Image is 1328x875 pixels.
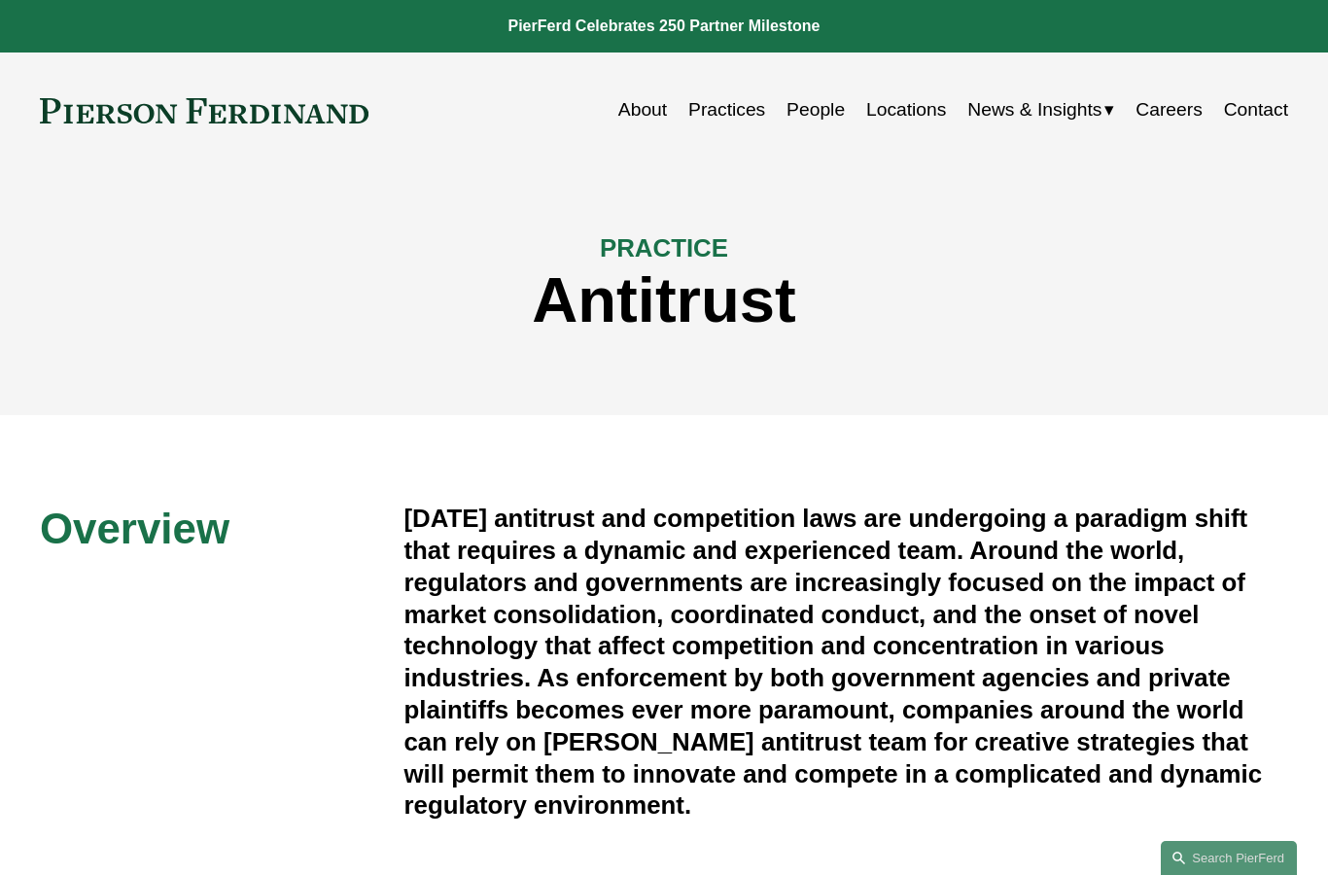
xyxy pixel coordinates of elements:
a: Contact [1224,91,1288,129]
h4: [DATE] antitrust and competition laws are undergoing a paradigm shift that requires a dynamic and... [403,503,1288,822]
span: News & Insights [967,93,1101,127]
span: PRACTICE [600,234,728,262]
a: Search this site [1161,841,1297,875]
a: People [786,91,845,129]
span: Overview [40,505,229,552]
a: Careers [1136,91,1203,129]
a: Locations [866,91,946,129]
h1: Antitrust [40,264,1288,337]
a: Practices [688,91,765,129]
a: folder dropdown [967,91,1114,129]
a: About [618,91,667,129]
